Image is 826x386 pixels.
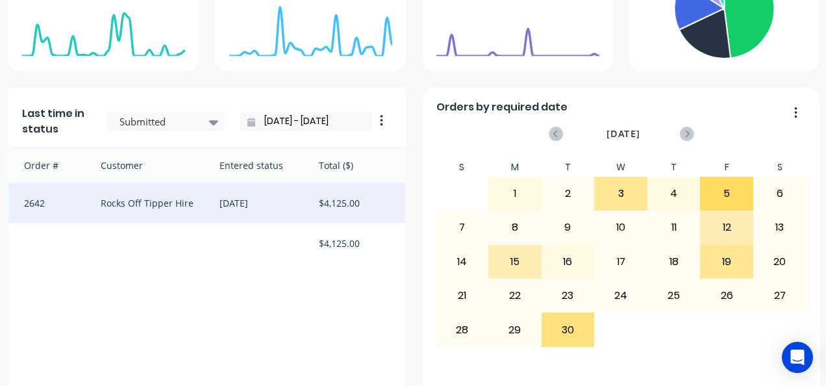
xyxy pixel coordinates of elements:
div: 1 [489,177,541,210]
div: 29 [489,313,541,346]
div: 16 [542,246,594,278]
div: 4 [648,177,700,210]
div: 22 [489,279,541,312]
span: Last time in status [22,106,92,137]
div: F [700,158,753,177]
div: 10 [595,211,647,244]
div: 2 [542,177,594,210]
div: Total ($) [306,148,405,183]
div: 5 [701,177,753,210]
div: 20 [754,246,806,278]
div: 11 [648,211,700,244]
div: 15 [489,246,541,278]
div: Open Intercom Messenger [782,342,813,373]
div: 26 [701,279,753,312]
div: 17 [595,246,647,278]
div: Rocks Off Tipper Hire [88,183,206,223]
div: 28 [436,313,488,346]
div: 30 [542,313,594,346]
div: W [594,158,647,177]
div: 8 [489,211,541,244]
div: 9 [542,211,594,244]
div: 21 [436,279,488,312]
div: T [542,158,595,177]
div: S [753,158,807,177]
div: 19 [701,246,753,278]
div: $4,125.00 [306,224,405,263]
div: $4,125.00 [306,183,405,223]
div: T [647,158,701,177]
div: 27 [754,279,806,312]
span: [DATE] [607,127,640,141]
div: Customer [88,148,206,183]
input: Filter by date [255,112,367,131]
div: 12 [701,211,753,244]
div: 23 [542,279,594,312]
div: 3 [595,177,647,210]
div: 13 [754,211,806,244]
div: M [488,158,542,177]
div: [DATE] [206,183,306,223]
div: 2642 [8,183,88,223]
div: 25 [648,279,700,312]
div: 6 [754,177,806,210]
div: 18 [648,246,700,278]
div: 7 [436,211,488,244]
div: 14 [436,246,488,278]
div: S [436,158,489,177]
div: 24 [595,279,647,312]
div: Order # [8,148,88,183]
div: Entered status [206,148,306,183]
